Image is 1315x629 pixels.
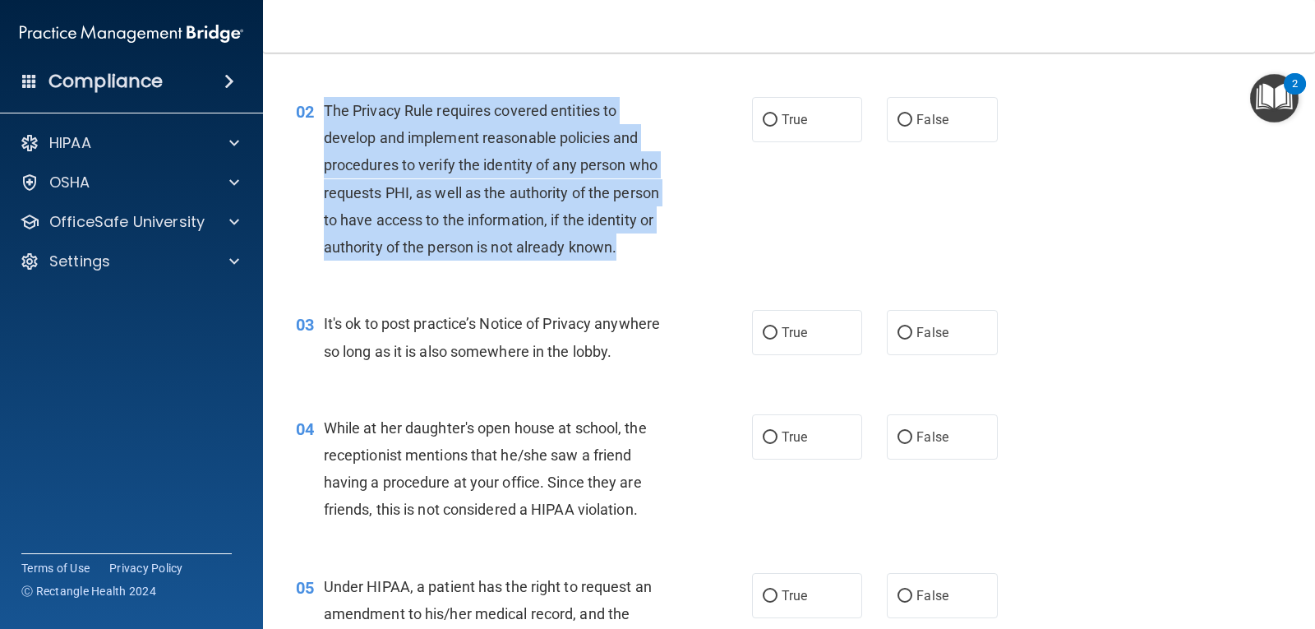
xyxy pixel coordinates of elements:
[782,588,807,604] span: True
[21,583,156,599] span: Ⓒ Rectangle Health 2024
[21,560,90,576] a: Terms of Use
[324,102,659,256] span: The Privacy Rule requires covered entities to develop and implement reasonable policies and proce...
[916,325,948,340] span: False
[897,114,912,127] input: False
[20,17,243,50] img: PMB logo
[763,432,777,444] input: True
[916,429,948,445] span: False
[324,419,647,519] span: While at her daughter's open house at school, the receptionist mentions that he/she saw a friend ...
[20,133,239,153] a: HIPAA
[20,212,239,232] a: OfficeSafe University
[782,325,807,340] span: True
[1031,512,1295,578] iframe: Drift Widget Chat Controller
[897,432,912,444] input: False
[916,112,948,127] span: False
[763,114,777,127] input: True
[1250,74,1299,123] button: Open Resource Center, 2 new notifications
[296,419,314,439] span: 04
[296,102,314,122] span: 02
[1292,84,1298,105] div: 2
[897,327,912,340] input: False
[49,252,110,271] p: Settings
[296,578,314,598] span: 05
[49,173,90,192] p: OSHA
[763,327,777,340] input: True
[763,590,777,603] input: True
[897,590,912,603] input: False
[782,429,807,445] span: True
[20,252,239,271] a: Settings
[782,112,807,127] span: True
[48,70,163,93] h4: Compliance
[916,588,948,604] span: False
[109,560,183,576] a: Privacy Policy
[49,133,91,153] p: HIPAA
[20,173,239,192] a: OSHA
[296,315,314,335] span: 03
[324,315,660,359] span: It's ok to post practice’s Notice of Privacy anywhere so long as it is also somewhere in the lobby.
[49,212,205,232] p: OfficeSafe University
